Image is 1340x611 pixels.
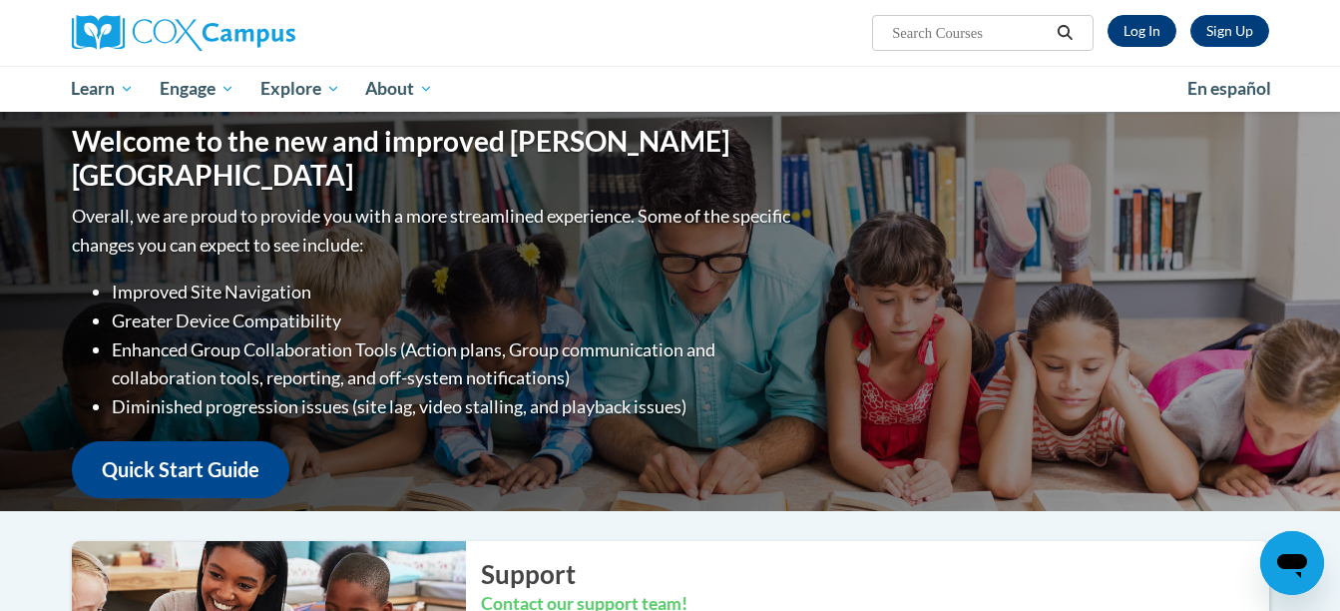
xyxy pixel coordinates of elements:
[112,278,795,306] li: Improved Site Navigation
[59,66,148,112] a: Learn
[1190,15,1269,47] a: Register
[1187,78,1271,99] span: En español
[160,77,234,101] span: Engage
[112,335,795,393] li: Enhanced Group Collaboration Tools (Action plans, Group communication and collaboration tools, re...
[352,66,446,112] a: About
[147,66,247,112] a: Engage
[72,202,795,260] p: Overall, we are proud to provide you with a more streamlined experience. Some of the specific cha...
[247,66,353,112] a: Explore
[72,15,295,51] img: Cox Campus
[112,306,795,335] li: Greater Device Compatibility
[365,77,433,101] span: About
[112,392,795,421] li: Diminished progression issues (site lag, video stalling, and playback issues)
[890,21,1050,45] input: Search Courses
[1260,531,1324,595] iframe: Button to launch messaging window
[42,66,1299,112] div: Main menu
[71,77,134,101] span: Learn
[1174,68,1284,110] a: En español
[1108,15,1176,47] a: Log In
[260,77,340,101] span: Explore
[72,441,289,498] a: Quick Start Guide
[72,125,795,192] h1: Welcome to the new and improved [PERSON_NAME][GEOGRAPHIC_DATA]
[481,556,1269,592] h2: Support
[1050,21,1080,45] button: Search
[72,15,451,51] a: Cox Campus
